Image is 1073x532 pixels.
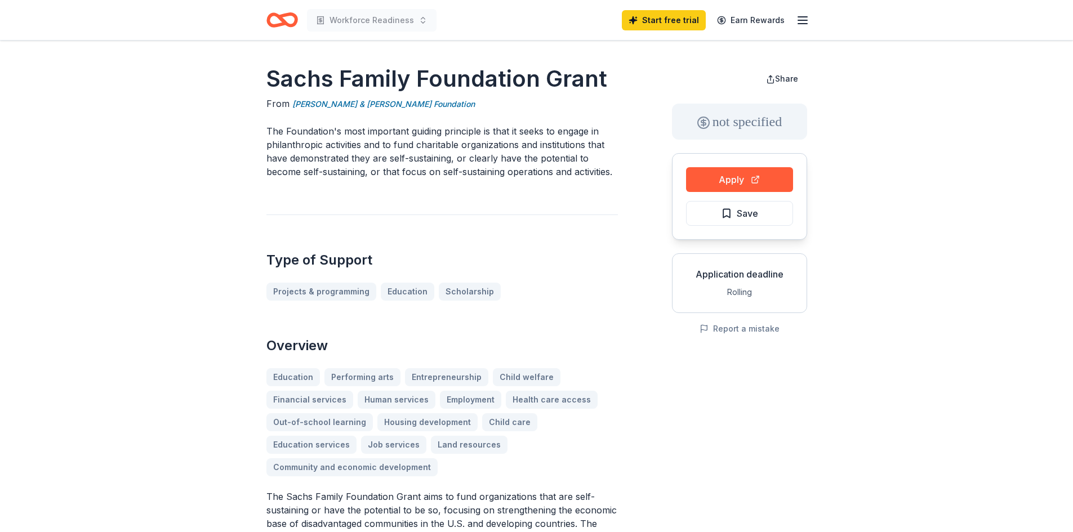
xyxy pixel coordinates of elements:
[307,9,437,32] button: Workforce Readiness
[266,337,618,355] h2: Overview
[292,97,475,111] a: [PERSON_NAME] & [PERSON_NAME] Foundation
[266,7,298,33] a: Home
[682,267,798,281] div: Application deadline
[672,104,807,140] div: not specified
[710,10,791,30] a: Earn Rewards
[266,97,618,111] div: From
[381,283,434,301] a: Education
[266,283,376,301] a: Projects & programming
[686,201,793,226] button: Save
[439,283,501,301] a: Scholarship
[757,68,807,90] button: Share
[266,124,618,178] p: The Foundation's most important guiding principle is that it seeks to engage in philanthropic act...
[266,63,618,95] h1: Sachs Family Foundation Grant
[737,206,758,221] span: Save
[700,322,780,336] button: Report a mistake
[775,74,798,83] span: Share
[622,10,706,30] a: Start free trial
[266,251,618,269] h2: Type of Support
[330,14,414,27] span: Workforce Readiness
[686,167,793,192] button: Apply
[682,285,798,299] div: Rolling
